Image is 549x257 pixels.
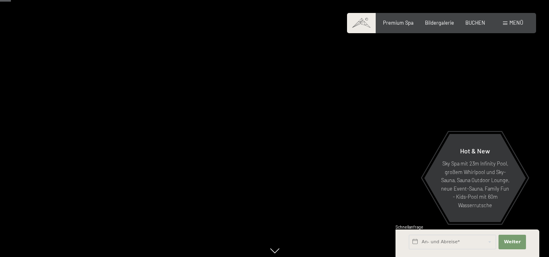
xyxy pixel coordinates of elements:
a: Bildergalerie [425,19,454,26]
a: Hot & New Sky Spa mit 23m Infinity Pool, großem Whirlpool und Sky-Sauna, Sauna Outdoor Lounge, ne... [424,134,526,223]
p: Sky Spa mit 23m Infinity Pool, großem Whirlpool und Sky-Sauna, Sauna Outdoor Lounge, neue Event-S... [440,159,510,209]
a: Premium Spa [383,19,414,26]
span: Schnellanfrage [395,225,423,229]
span: Menü [509,19,523,26]
span: Hot & New [460,147,490,155]
a: BUCHEN [465,19,485,26]
button: Weiter [499,235,526,249]
span: Weiter [504,239,521,245]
